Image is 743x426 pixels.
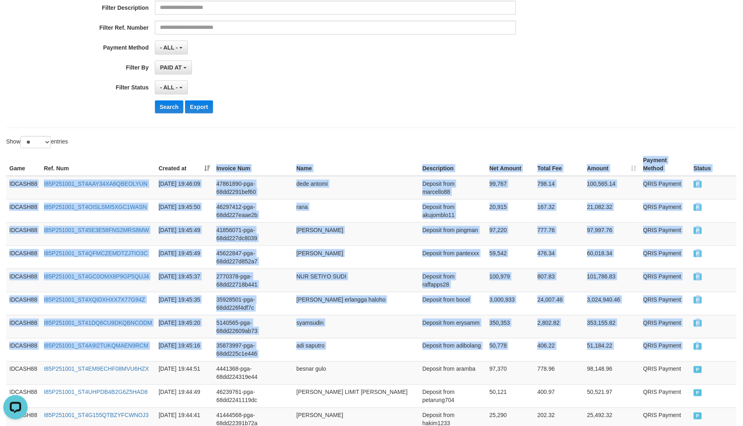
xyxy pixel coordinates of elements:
td: Deposit from erysamm [419,315,486,338]
td: 97,370 [486,361,534,385]
td: [DATE] 19:46:09 [155,176,213,200]
span: PAID [694,181,702,188]
td: 51,184.22 [584,338,640,361]
button: - ALL - [155,80,188,94]
td: Deposit from petarung704 [419,385,486,408]
td: 47861890-pga-68dd2291bef60 [213,176,293,200]
th: Game [6,153,41,176]
td: 59,542 [486,246,534,269]
td: QRIS Payment [640,292,691,315]
th: Total Fee [534,153,584,176]
td: 20,915 [486,199,534,222]
select: Showentries [20,136,51,148]
td: [DATE] 19:45:35 [155,292,213,315]
a: I85P251001_ST4G155QTBZYFCWNOJ3 [44,412,149,419]
td: 5140565-pga-68dd22609ab73 [213,315,293,338]
a: I85P251001_ST4GC0OMX8P9GP5QUJ4 [44,273,149,280]
td: Deposit from pantexxx [419,246,486,269]
a: I85P251001_ST4QFMCZEMDTZJTIO3C [44,250,148,256]
td: IDCASH88 [6,269,41,292]
td: 406.22 [534,338,584,361]
td: 97,220 [486,222,534,246]
span: PAID [694,320,702,327]
td: besnar gulo [293,361,419,385]
td: IDCASH88 [6,246,41,269]
td: 24,007.46 [534,292,584,315]
a: I85P251001_ST4A9I2TUKQMAEN9RCM [44,343,148,349]
th: Amount: activate to sort column ascending [584,153,640,176]
span: PAID [694,227,702,234]
span: PAID [694,274,702,280]
td: syamsudin [293,315,419,338]
td: rana [293,199,419,222]
td: 807.83 [534,269,584,292]
td: QRIS Payment [640,385,691,408]
span: PAID [694,250,702,257]
span: PAID AT [160,64,182,71]
th: Created at: activate to sort column ascending [155,153,213,176]
td: 101,786.83 [584,269,640,292]
td: [DATE] 19:45:49 [155,246,213,269]
td: 3,024,940.46 [584,292,640,315]
td: [DATE] 19:45:16 [155,338,213,361]
td: 35873997-pga-68dd225c1e446 [213,338,293,361]
td: Deposit from aramba [419,361,486,385]
td: [DATE] 19:44:49 [155,385,213,408]
td: [DATE] 19:45:37 [155,269,213,292]
td: Deposit from akujomblo11 [419,199,486,222]
td: 50,778 [486,338,534,361]
td: 798.14 [534,176,584,200]
td: 46297412-pga-68dd227eaae2b [213,199,293,222]
td: Deposit from pingman [419,222,486,246]
td: 45622847-pga-68dd227d852a7 [213,246,293,269]
td: 400.97 [534,385,584,408]
th: Name [293,153,419,176]
th: Net Amount [486,153,534,176]
td: 97,997.76 [584,222,640,246]
td: 4441368-pga-68dd224319e44 [213,361,293,385]
th: Invoice Num [213,153,293,176]
td: [PERSON_NAME] LIMIT [PERSON_NAME] [293,385,419,408]
td: [DATE] 19:45:20 [155,315,213,338]
td: IDCASH88 [6,338,41,361]
td: 2,802.82 [534,315,584,338]
td: 100,565.14 [584,176,640,200]
span: - ALL - [160,44,178,51]
button: Open LiveChat chat widget [3,3,28,28]
td: Deposit from bocel [419,292,486,315]
td: [PERSON_NAME] [293,222,419,246]
td: adi saputro [293,338,419,361]
th: Payment Method [640,153,691,176]
td: 167.32 [534,199,584,222]
a: I85P251001_ST4XQIDXHXX7X77G94Z [44,296,145,303]
th: Status [691,153,737,176]
td: IDCASH88 [6,385,41,408]
a: I85P251001_ST4OISLSMI5XGC1WASN [44,204,147,210]
td: dede antomi [293,176,419,200]
span: PAID [694,389,702,396]
td: [PERSON_NAME] [293,246,419,269]
td: 2770378-pga-68dd22718b441 [213,269,293,292]
td: QRIS Payment [640,176,691,200]
td: 35928501-pga-68dd226f4df7c [213,292,293,315]
td: IDCASH88 [6,292,41,315]
td: IDCASH88 [6,176,41,200]
td: QRIS Payment [640,199,691,222]
td: 99,767 [486,176,534,200]
td: [PERSON_NAME] erlangga haloho [293,292,419,315]
span: PAID [694,204,702,211]
label: Show entries [6,136,68,148]
td: 50,521.97 [584,385,640,408]
td: 476.34 [534,246,584,269]
th: Description [419,153,486,176]
button: Search [155,100,184,113]
button: PAID AT [155,61,192,74]
td: QRIS Payment [640,269,691,292]
td: 46239761-pga-68dd2241119dc [213,385,293,408]
a: I85P251001_ST45E3E58FNS2MRS8MW [44,227,149,233]
td: 100,979 [486,269,534,292]
td: IDCASH88 [6,361,41,385]
a: I85P251001_ST4AAY34XA6QBEOLYUN [44,180,148,187]
td: [DATE] 19:45:49 [155,222,213,246]
a: I85P251001_ST4UHPDB4B2G6Z5HAD8 [44,389,148,396]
